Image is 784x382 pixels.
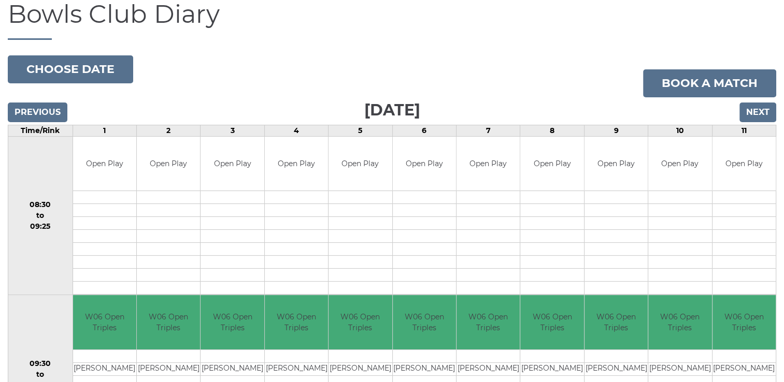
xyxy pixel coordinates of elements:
[8,125,73,136] td: Time/Rink
[712,362,776,375] td: [PERSON_NAME]
[73,137,136,191] td: Open Play
[392,125,456,136] td: 6
[329,125,392,136] td: 5
[739,102,776,122] input: Next
[520,125,584,136] td: 8
[265,362,328,375] td: [PERSON_NAME]
[264,125,328,136] td: 4
[329,295,392,349] td: W06 Open Triples
[648,125,712,136] td: 10
[265,295,328,349] td: W06 Open Triples
[643,69,776,97] a: Book a match
[137,295,200,349] td: W06 Open Triples
[648,362,711,375] td: [PERSON_NAME]
[201,362,264,375] td: [PERSON_NAME]
[456,125,520,136] td: 7
[457,362,520,375] td: [PERSON_NAME]
[648,295,711,349] td: W06 Open Triples
[520,295,583,349] td: W06 Open Triples
[457,295,520,349] td: W06 Open Triples
[585,137,648,191] td: Open Play
[520,137,583,191] td: Open Play
[329,137,392,191] td: Open Play
[137,137,200,191] td: Open Play
[329,362,392,375] td: [PERSON_NAME]
[8,136,73,295] td: 08:30 to 09:25
[265,137,328,191] td: Open Play
[137,362,200,375] td: [PERSON_NAME]
[712,137,776,191] td: Open Play
[712,295,776,349] td: W06 Open Triples
[520,362,583,375] td: [PERSON_NAME]
[8,102,67,122] input: Previous
[73,125,136,136] td: 1
[136,125,200,136] td: 2
[201,125,264,136] td: 3
[393,137,456,191] td: Open Play
[585,295,648,349] td: W06 Open Triples
[73,362,136,375] td: [PERSON_NAME]
[201,137,264,191] td: Open Play
[457,137,520,191] td: Open Play
[584,125,648,136] td: 9
[648,137,711,191] td: Open Play
[201,295,264,349] td: W06 Open Triples
[73,295,136,349] td: W06 Open Triples
[8,1,776,40] h1: Bowls Club Diary
[712,125,776,136] td: 11
[393,295,456,349] td: W06 Open Triples
[393,362,456,375] td: [PERSON_NAME]
[8,55,133,83] button: Choose date
[585,362,648,375] td: [PERSON_NAME]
